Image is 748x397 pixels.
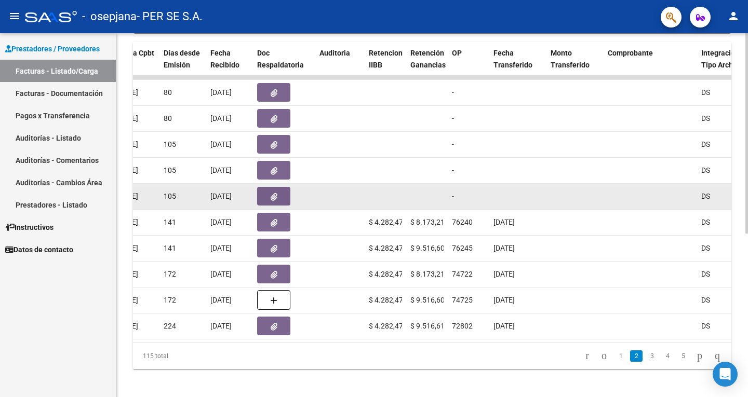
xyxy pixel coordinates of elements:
span: Doc Respaldatoria [257,49,304,69]
span: Datos de contacto [5,244,73,255]
span: DS [701,322,710,330]
span: Retencion IIBB [369,49,403,69]
li: page 5 [675,347,691,365]
span: [DATE] [210,218,232,226]
span: $ 4.282,47 [369,218,403,226]
span: 74725 [452,296,473,304]
span: [DATE] [210,322,232,330]
span: $ 4.282,47 [369,322,403,330]
span: 105 [164,192,176,200]
span: 80 [164,88,172,97]
span: Integracion Tipo Archivo [701,49,743,69]
a: go to previous page [597,350,611,362]
span: [DATE] [493,322,515,330]
span: - [452,140,454,148]
span: - [452,114,454,122]
span: [DATE] [210,166,232,174]
mat-icon: person [727,10,740,22]
span: Prestadores / Proveedores [5,43,100,54]
span: DS [701,88,710,97]
span: Retención Ganancias [410,49,446,69]
span: $ 9.516,60 [410,244,445,252]
span: $ 8.173,21 [410,270,445,278]
span: [DATE] [210,270,232,278]
span: 72802 [452,322,473,330]
li: page 4 [660,347,675,365]
li: page 2 [629,347,644,365]
span: - osepjana [82,5,137,28]
li: page 1 [613,347,629,365]
span: $ 4.282,47 [369,296,403,304]
datatable-header-cell: Fecha Transferido [489,42,546,88]
span: DS [701,244,710,252]
span: 224 [164,322,176,330]
span: 76245 [452,244,473,252]
span: DS [701,114,710,122]
span: $ 8.173,21 [410,218,445,226]
span: Instructivos [5,222,54,233]
span: 141 [164,244,176,252]
a: 2 [630,350,643,362]
span: 80 [164,114,172,122]
datatable-header-cell: Fecha Cpbt [113,42,159,88]
a: 4 [661,350,674,362]
span: $ 4.282,47 [369,270,403,278]
mat-icon: menu [8,10,21,22]
span: OP [452,49,462,57]
a: go to last page [710,350,725,362]
span: 141 [164,218,176,226]
span: [DATE] [210,140,232,148]
span: DS [701,296,710,304]
span: - [452,192,454,200]
span: $ 9.516,60 [410,296,445,304]
span: [DATE] [210,88,232,97]
span: $ 4.282,47 [369,244,403,252]
span: 172 [164,270,176,278]
span: DS [701,140,710,148]
span: [DATE] [210,114,232,122]
span: DS [701,192,710,200]
a: go to first page [581,350,594,362]
span: [DATE] [493,218,515,226]
span: Fecha Cpbt [117,49,154,57]
li: page 3 [644,347,660,365]
span: Comprobante [608,49,653,57]
span: $ 9.516,61 [410,322,445,330]
span: DS [701,270,710,278]
span: 105 [164,166,176,174]
span: [DATE] [493,296,515,304]
a: 5 [677,350,689,362]
div: Open Intercom Messenger [713,362,738,387]
datatable-header-cell: Monto Transferido [546,42,604,88]
datatable-header-cell: Auditoria [315,42,365,88]
span: [DATE] [210,296,232,304]
span: [DATE] [210,192,232,200]
span: [DATE] [210,244,232,252]
span: - PER SE S.A. [137,5,203,28]
span: 105 [164,140,176,148]
span: 76240 [452,218,473,226]
datatable-header-cell: Retencion IIBB [365,42,406,88]
span: DS [701,218,710,226]
a: 1 [615,350,627,362]
datatable-header-cell: Días desde Emisión [159,42,206,88]
datatable-header-cell: Comprobante [604,42,697,88]
span: DS [701,166,710,174]
span: [DATE] [493,270,515,278]
datatable-header-cell: Fecha Recibido [206,42,253,88]
span: - [452,88,454,97]
span: 74722 [452,270,473,278]
datatable-header-cell: Doc Respaldatoria [253,42,315,88]
datatable-header-cell: OP [448,42,489,88]
span: Auditoria [319,49,350,57]
a: 3 [646,350,658,362]
span: - [452,166,454,174]
span: Fecha Transferido [493,49,532,69]
a: go to next page [692,350,707,362]
datatable-header-cell: Retención Ganancias [406,42,448,88]
span: [DATE] [493,244,515,252]
span: Fecha Recibido [210,49,239,69]
span: Monto Transferido [551,49,590,69]
span: 172 [164,296,176,304]
span: Días desde Emisión [164,49,200,69]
